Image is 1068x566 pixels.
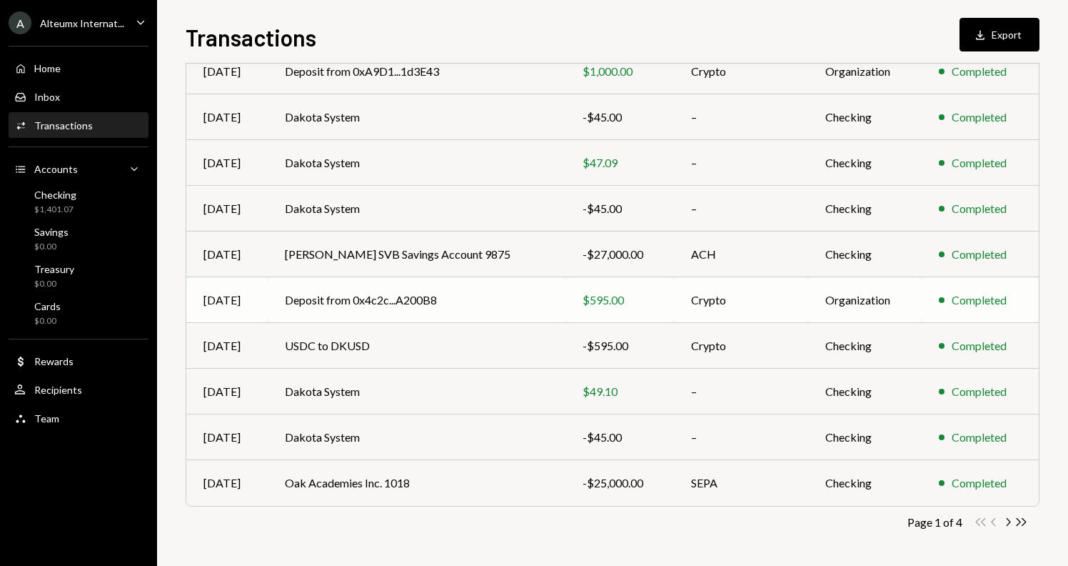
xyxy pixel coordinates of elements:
div: [DATE] [203,154,251,172]
a: Accounts [9,156,148,182]
div: $49.10 [583,383,657,400]
div: Completed [952,200,1007,217]
td: Checking [808,94,922,140]
div: [DATE] [203,200,251,217]
td: Dakota System [268,186,565,232]
div: Cards [34,300,61,312]
div: $47.09 [583,154,657,172]
td: – [674,414,808,460]
div: -$27,000.00 [583,246,657,263]
div: Completed [952,246,1007,263]
td: Deposit from 0x4c2c...A200B8 [268,277,565,323]
div: $0.00 [34,315,61,327]
td: Organization [808,277,922,323]
div: $1,000.00 [583,63,657,80]
a: Transactions [9,112,148,138]
td: Dakota System [268,140,565,186]
td: Crypto [674,49,808,94]
div: Completed [952,292,1007,309]
td: – [674,186,808,232]
td: Checking [808,414,922,460]
div: -$25,000.00 [583,475,657,492]
div: Completed [952,383,1007,400]
td: SEPA [674,460,808,506]
div: Completed [952,63,1007,80]
a: Inbox [9,84,148,109]
td: Crypto [674,277,808,323]
a: Savings$0.00 [9,222,148,256]
div: Treasury [34,263,74,275]
div: Page 1 of 4 [907,515,962,529]
button: Export [959,18,1039,51]
td: Checking [808,369,922,414]
td: Deposit from 0xA9D1...1d3E43 [268,49,565,94]
td: Checking [808,186,922,232]
div: Completed [952,475,1007,492]
div: Team [34,412,59,424]
div: Transactions [34,119,93,131]
div: $0.00 [34,241,69,253]
div: -$595.00 [583,337,657,354]
td: Oak Academies Inc. 1018 [268,460,565,506]
td: Checking [808,140,922,186]
a: Checking$1,401.07 [9,184,148,219]
div: Inbox [34,91,60,103]
td: – [674,369,808,414]
a: Team [9,405,148,431]
div: $0.00 [34,278,74,290]
div: [DATE] [203,475,251,492]
td: Dakota System [268,369,565,414]
td: Checking [808,323,922,369]
div: -$45.00 [583,109,657,126]
div: Completed [952,337,1007,354]
div: $1,401.07 [34,204,76,216]
td: ACH [674,232,808,277]
div: Completed [952,109,1007,126]
td: – [674,94,808,140]
td: USDC to DKUSD [268,323,565,369]
div: Alteumx Internat... [40,17,124,29]
div: Completed [952,429,1007,446]
td: Dakota System [268,414,565,460]
td: Checking [808,460,922,506]
div: Accounts [34,163,78,175]
td: Checking [808,232,922,277]
div: [DATE] [203,109,251,126]
div: Recipients [34,384,82,396]
a: Treasury$0.00 [9,259,148,293]
div: -$45.00 [583,200,657,217]
td: Organization [808,49,922,94]
td: Dakota System [268,94,565,140]
div: -$45.00 [583,429,657,446]
div: [DATE] [203,292,251,309]
a: Rewards [9,348,148,374]
a: Cards$0.00 [9,296,148,330]
div: [DATE] [203,246,251,263]
a: Recipients [9,377,148,402]
div: Home [34,62,61,74]
a: Home [9,55,148,81]
div: [DATE] [203,337,251,354]
div: $595.00 [583,292,657,309]
div: Completed [952,154,1007,172]
div: [DATE] [203,429,251,446]
h1: Transactions [186,23,316,51]
div: [DATE] [203,63,251,80]
div: Checking [34,189,76,201]
td: – [674,140,808,186]
td: Crypto [674,323,808,369]
div: A [9,11,31,34]
td: [PERSON_NAME] SVB Savings Account 9875 [268,232,565,277]
div: Savings [34,226,69,238]
div: Rewards [34,355,74,367]
div: [DATE] [203,383,251,400]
